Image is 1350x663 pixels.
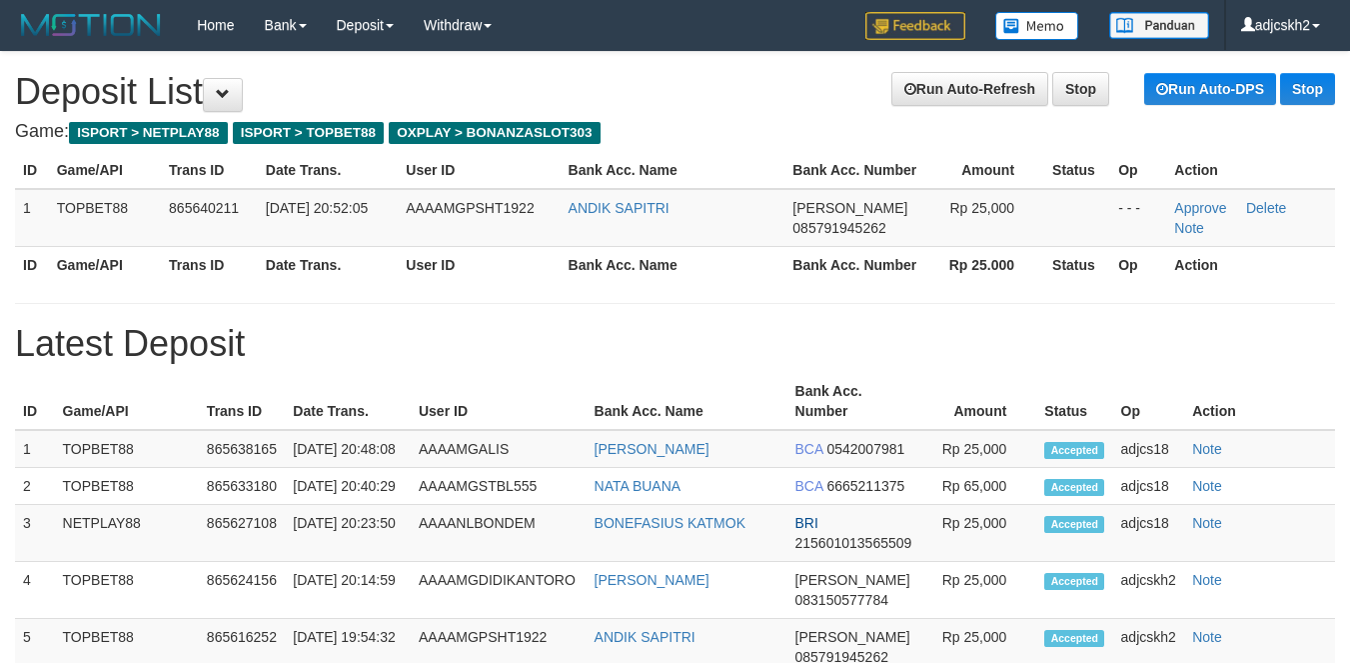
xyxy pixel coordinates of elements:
[411,505,587,562] td: AAAANLBONDEM
[285,468,411,505] td: [DATE] 20:40:29
[1192,515,1222,531] a: Note
[199,562,286,619] td: 865624156
[1052,72,1109,106] a: Stop
[1044,442,1104,459] span: Accepted
[1110,152,1166,189] th: Op
[15,373,55,430] th: ID
[569,200,670,216] a: ANDIK SAPITRI
[1044,516,1104,533] span: Accepted
[1192,572,1222,588] a: Note
[795,441,823,457] span: BCA
[1192,478,1222,494] a: Note
[199,430,286,468] td: 865638165
[233,122,384,144] span: ISPORT > TOPBET88
[595,629,695,645] a: ANDIK SAPITRI
[1036,373,1112,430] th: Status
[1109,12,1209,39] img: panduan.png
[161,152,258,189] th: Trans ID
[398,246,560,283] th: User ID
[826,478,904,494] span: 6665211375
[15,152,49,189] th: ID
[1044,479,1104,496] span: Accepted
[932,246,1044,283] th: Rp 25.000
[15,10,167,40] img: MOTION_logo.png
[411,373,587,430] th: User ID
[795,515,818,531] span: BRI
[411,562,587,619] td: AAAAMGDIDIKANTORO
[795,535,912,551] span: 215601013565509
[55,562,199,619] td: TOPBET88
[411,430,587,468] td: AAAAMGALIS
[920,468,1036,505] td: Rp 65,000
[285,505,411,562] td: [DATE] 20:23:50
[561,246,785,283] th: Bank Acc. Name
[1174,200,1226,216] a: Approve
[920,430,1036,468] td: Rp 25,000
[1280,73,1335,105] a: Stop
[795,478,823,494] span: BCA
[49,152,161,189] th: Game/API
[199,505,286,562] td: 865627108
[15,562,55,619] td: 4
[792,200,907,216] span: [PERSON_NAME]
[406,200,534,216] span: AAAAMGPSHT1922
[15,324,1335,364] h1: Latest Deposit
[55,468,199,505] td: TOPBET88
[55,373,199,430] th: Game/API
[1110,189,1166,247] td: - - -
[15,72,1335,112] h1: Deposit List
[199,468,286,505] td: 865633180
[285,430,411,468] td: [DATE] 20:48:08
[1144,73,1276,105] a: Run Auto-DPS
[55,430,199,468] td: TOPBET88
[69,122,228,144] span: ISPORT > NETPLAY88
[199,373,286,430] th: Trans ID
[795,629,910,645] span: [PERSON_NAME]
[55,505,199,562] td: NETPLAY88
[795,572,910,588] span: [PERSON_NAME]
[15,430,55,468] td: 1
[1110,246,1166,283] th: Op
[285,562,411,619] td: [DATE] 20:14:59
[258,152,398,189] th: Date Trans.
[389,122,601,144] span: OXPLAY > BONANZASLOT303
[787,373,920,430] th: Bank Acc. Number
[932,152,1044,189] th: Amount
[15,505,55,562] td: 3
[266,200,368,216] span: [DATE] 20:52:05
[15,189,49,247] td: 1
[1113,505,1185,562] td: adjcs18
[1184,373,1335,430] th: Action
[920,505,1036,562] td: Rp 25,000
[1174,220,1204,236] a: Note
[49,189,161,247] td: TOPBET88
[595,478,681,494] a: NATA BUANA
[595,441,709,457] a: [PERSON_NAME]
[792,220,885,236] span: 085791945262
[1113,430,1185,468] td: adjcs18
[161,246,258,283] th: Trans ID
[258,246,398,283] th: Date Trans.
[920,373,1036,430] th: Amount
[1192,441,1222,457] a: Note
[784,246,931,283] th: Bank Acc. Number
[595,572,709,588] a: [PERSON_NAME]
[1166,246,1335,283] th: Action
[795,592,888,608] span: 083150577784
[561,152,785,189] th: Bank Acc. Name
[1113,562,1185,619] td: adjcskh2
[15,122,1335,142] h4: Game:
[1246,200,1286,216] a: Delete
[920,562,1036,619] td: Rp 25,000
[784,152,931,189] th: Bank Acc. Number
[1113,373,1185,430] th: Op
[1044,573,1104,590] span: Accepted
[891,72,1048,106] a: Run Auto-Refresh
[49,246,161,283] th: Game/API
[1113,468,1185,505] td: adjcs18
[1044,246,1110,283] th: Status
[826,441,904,457] span: 0542007981
[169,200,239,216] span: 865640211
[285,373,411,430] th: Date Trans.
[595,515,745,531] a: BONEFASIUS KATMOK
